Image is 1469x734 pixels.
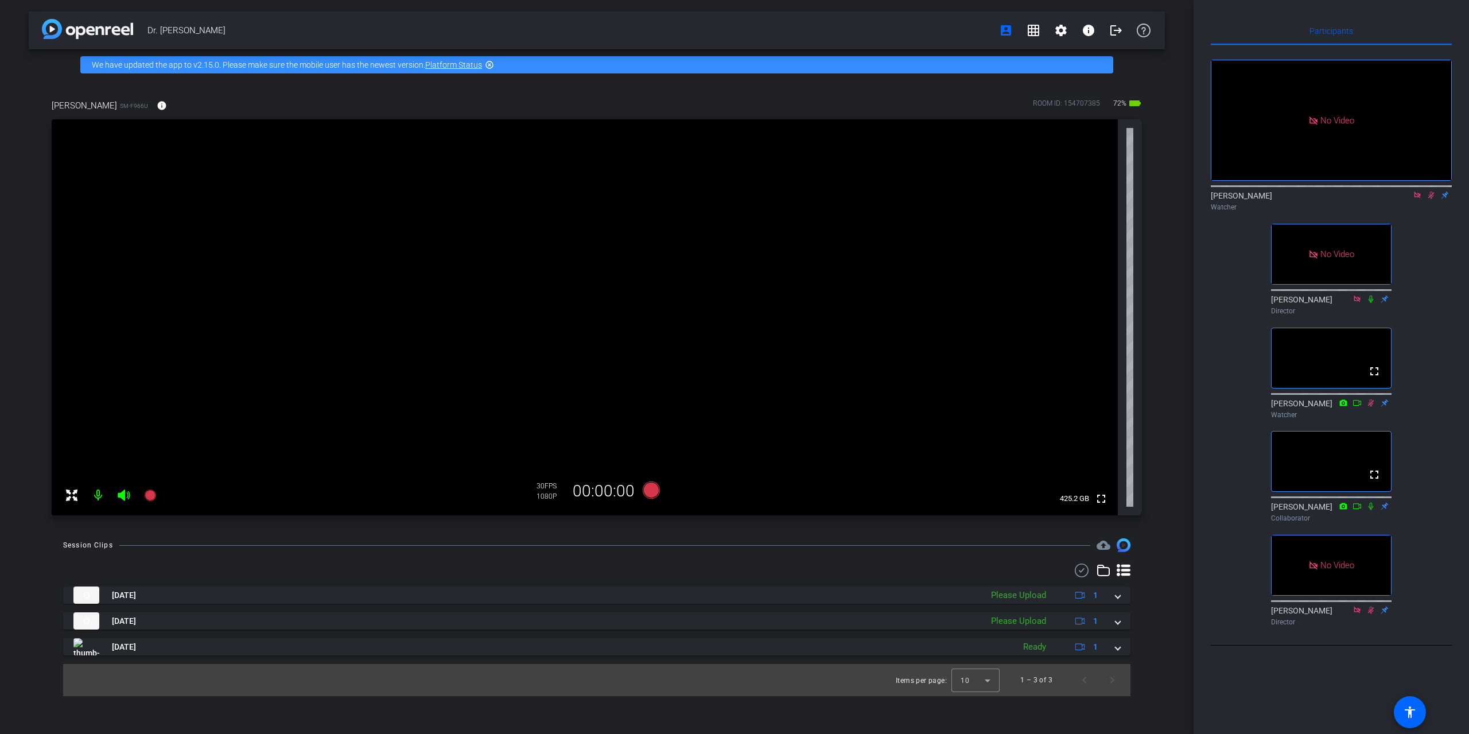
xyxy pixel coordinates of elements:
div: 30 [537,481,565,491]
div: Watcher [1211,202,1452,212]
div: Director [1271,617,1392,627]
span: [DATE] [112,641,136,653]
a: Platform Status [425,60,482,69]
mat-expansion-panel-header: thumb-nail[DATE]Please Upload1 [63,587,1130,604]
div: 00:00:00 [565,481,642,501]
span: No Video [1320,115,1354,125]
button: Next page [1098,666,1126,694]
div: Ready [1017,640,1052,654]
mat-expansion-panel-header: thumb-nail[DATE]Please Upload1 [63,612,1130,630]
div: [PERSON_NAME] [1271,605,1392,627]
mat-icon: battery_std [1128,96,1142,110]
mat-icon: logout [1109,24,1123,37]
mat-icon: info [1082,24,1095,37]
img: thumb-nail [73,638,99,655]
div: Please Upload [985,589,1052,602]
img: thumb-nail [73,612,99,630]
span: No Video [1320,560,1354,570]
div: Please Upload [985,615,1052,628]
span: [PERSON_NAME] [52,99,117,112]
div: [PERSON_NAME] [1271,398,1392,420]
img: Session clips [1117,538,1130,552]
span: Participants [1309,27,1353,35]
mat-icon: highlight_off [485,60,494,69]
span: FPS [545,482,557,490]
div: We have updated the app to v2.15.0. Please make sure the mobile user has the newest version. [80,56,1113,73]
div: [PERSON_NAME] [1211,190,1452,212]
mat-icon: fullscreen [1367,468,1381,481]
div: Director [1271,306,1392,316]
span: 72% [1112,94,1128,112]
div: [PERSON_NAME] [1271,501,1392,523]
span: 1 [1093,615,1098,627]
span: Dr. [PERSON_NAME] [147,19,992,42]
span: SM-F966U [120,102,148,110]
div: 1 – 3 of 3 [1020,674,1052,686]
mat-icon: settings [1054,24,1068,37]
span: [DATE] [112,589,136,601]
mat-icon: fullscreen [1367,364,1381,378]
span: 1 [1093,641,1098,653]
mat-icon: grid_on [1027,24,1040,37]
span: 1 [1093,589,1098,601]
div: ROOM ID: 154707385 [1033,98,1100,115]
div: Session Clips [63,539,113,551]
div: Items per page: [896,675,947,686]
span: No Video [1320,249,1354,259]
mat-icon: fullscreen [1094,492,1108,506]
div: 1080P [537,492,565,501]
button: Previous page [1071,666,1098,694]
img: app-logo [42,19,133,39]
mat-icon: account_box [999,24,1013,37]
mat-icon: info [157,100,167,111]
img: thumb-nail [73,587,99,604]
div: Watcher [1271,410,1392,420]
mat-icon: accessibility [1403,705,1417,719]
div: [PERSON_NAME] [1271,294,1392,316]
mat-icon: cloud_upload [1097,538,1110,552]
span: Destinations for your clips [1097,538,1110,552]
div: Collaborator [1271,513,1392,523]
span: [DATE] [112,615,136,627]
span: 425.2 GB [1056,492,1093,506]
mat-expansion-panel-header: thumb-nail[DATE]Ready1 [63,638,1130,655]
